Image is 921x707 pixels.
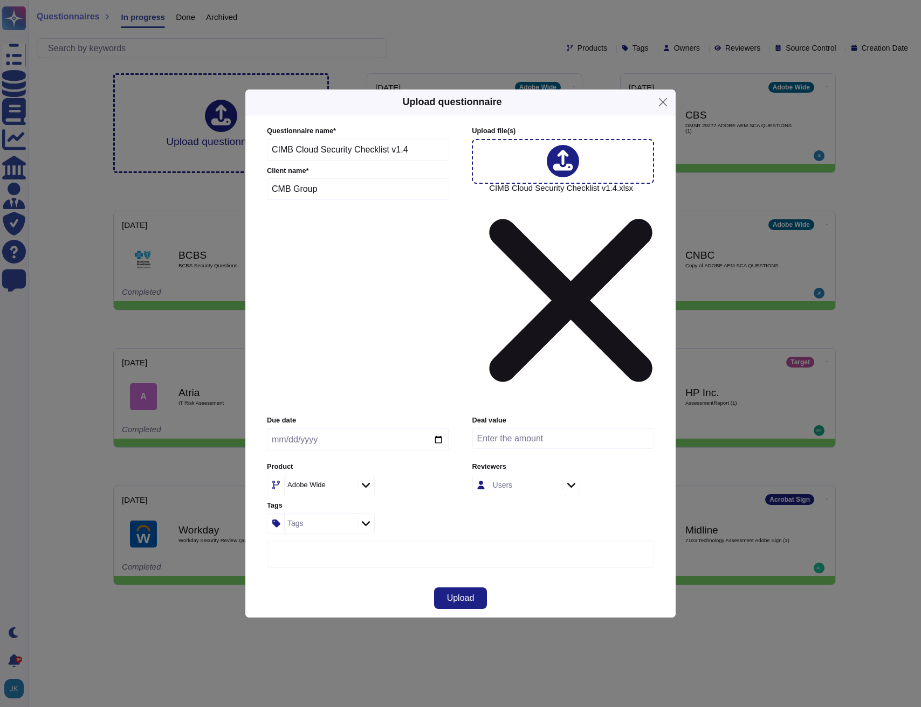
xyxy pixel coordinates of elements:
button: Upload [434,587,487,609]
span: CIMB Cloud Security Checklist v1.4.xlsx [489,184,652,409]
input: Due date [267,428,449,451]
input: Enter the amount [472,428,654,449]
span: Upload file (s) [472,127,516,135]
input: Enter questionnaire name [267,139,449,161]
label: Tags [267,502,449,509]
label: Client name [267,168,449,175]
div: Adobe Wide [287,481,326,488]
label: Deal value [472,417,654,424]
button: Close [655,94,671,110]
h5: Upload questionnaire [402,95,501,109]
label: Reviewers [472,463,654,470]
label: Product [267,463,449,470]
span: Upload [447,594,475,602]
label: Questionnaire name [267,128,449,135]
input: Enter company name of the client [267,178,449,200]
div: Users [493,481,513,489]
div: Tags [287,519,304,527]
label: Due date [267,417,449,424]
